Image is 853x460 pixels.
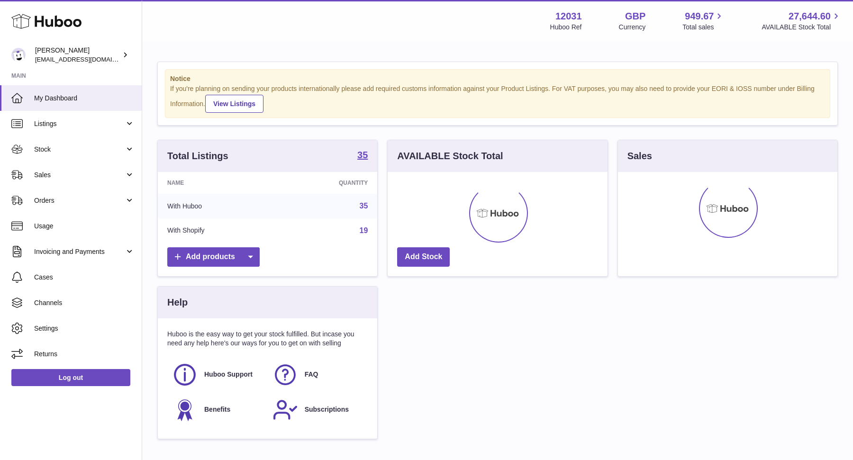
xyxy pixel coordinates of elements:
a: Add Stock [397,247,450,267]
span: Subscriptions [305,405,349,414]
span: Huboo Support [204,370,253,379]
a: Log out [11,369,130,386]
strong: Notice [170,74,825,83]
div: Currency [619,23,646,32]
span: Channels [34,298,135,307]
span: 27,644.60 [789,10,831,23]
a: 19 [360,226,368,235]
h3: Total Listings [167,150,228,162]
span: AVAILABLE Stock Total [762,23,842,32]
td: With Shopify [158,218,276,243]
a: 27,644.60 AVAILABLE Stock Total [762,10,842,32]
a: 949.67 Total sales [682,10,725,32]
a: 35 [357,150,368,162]
div: Huboo Ref [550,23,582,32]
span: Stock [34,145,125,154]
span: Usage [34,222,135,231]
a: Add products [167,247,260,267]
div: If you're planning on sending your products internationally please add required customs informati... [170,84,825,113]
a: FAQ [272,362,363,388]
a: Subscriptions [272,397,363,423]
img: admin@makewellforyou.com [11,48,26,62]
th: Quantity [276,172,378,194]
span: Returns [34,350,135,359]
strong: 35 [357,150,368,160]
span: Total sales [682,23,725,32]
span: Cases [34,273,135,282]
a: Benefits [172,397,263,423]
a: View Listings [205,95,263,113]
span: Orders [34,196,125,205]
div: [PERSON_NAME] [35,46,120,64]
span: My Dashboard [34,94,135,103]
h3: Help [167,296,188,309]
h3: Sales [627,150,652,162]
span: [EMAIL_ADDRESS][DOMAIN_NAME] [35,55,139,63]
span: Invoicing and Payments [34,247,125,256]
strong: GBP [625,10,645,23]
span: Settings [34,324,135,333]
span: FAQ [305,370,318,379]
span: Listings [34,119,125,128]
span: Sales [34,171,125,180]
td: With Huboo [158,194,276,218]
span: Benefits [204,405,230,414]
a: Huboo Support [172,362,263,388]
strong: 12031 [555,10,582,23]
h3: AVAILABLE Stock Total [397,150,503,162]
a: 35 [360,202,368,210]
th: Name [158,172,276,194]
span: 949.67 [685,10,714,23]
p: Huboo is the easy way to get your stock fulfilled. But incase you need any help here's our ways f... [167,330,368,348]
